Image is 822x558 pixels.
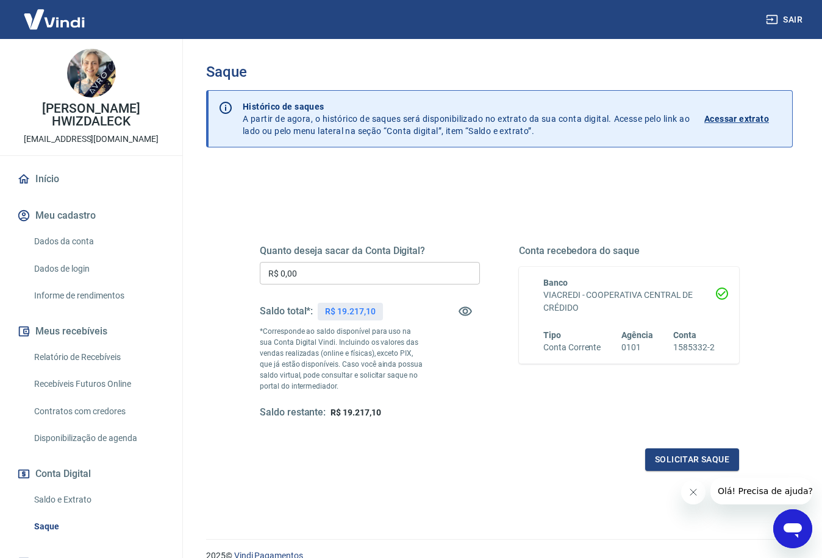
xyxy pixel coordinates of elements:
[29,283,168,308] a: Informe de rendimentos
[673,330,696,340] span: Conta
[24,133,159,146] p: [EMAIL_ADDRESS][DOMAIN_NAME]
[325,305,375,318] p: R$ 19.217,10
[543,341,601,354] h6: Conta Corrente
[773,509,812,548] iframe: Botão para abrir a janela de mensagens
[10,102,173,128] p: [PERSON_NAME] HWIZDALECK
[260,245,480,257] h5: Quanto deseja sacar da Conta Digital?
[243,101,690,137] p: A partir de agora, o histórico de saques será disponibilizado no extrato da sua conta digital. Ac...
[645,448,739,471] button: Solicitar saque
[29,345,168,370] a: Relatório de Recebíveis
[543,330,561,340] span: Tipo
[704,113,769,125] p: Acessar extrato
[29,514,168,539] a: Saque
[543,278,568,288] span: Banco
[15,461,168,487] button: Conta Digital
[519,245,739,257] h5: Conta recebedora do saque
[681,480,706,504] iframe: Fechar mensagem
[7,9,102,18] span: Olá! Precisa de ajuda?
[67,49,116,97] img: 4cb83612-f720-4013-8886-8894cf14a8e7.jpeg
[29,256,168,281] a: Dados de login
[260,305,313,317] h5: Saldo total*:
[260,406,326,419] h5: Saldo restante:
[260,326,425,392] p: *Corresponde ao saldo disponível para uso na sua Conta Digital Vindi. Incluindo os valores das ve...
[29,487,168,512] a: Saldo e Extrato
[206,63,793,80] h3: Saque
[15,202,168,229] button: Meu cadastro
[710,478,812,504] iframe: Mensagem da empresa
[15,318,168,345] button: Meus recebíveis
[15,1,94,38] img: Vindi
[29,426,168,451] a: Disponibilização de agenda
[621,330,653,340] span: Agência
[673,341,715,354] h6: 1585332-2
[29,372,168,397] a: Recebíveis Futuros Online
[621,341,653,354] h6: 0101
[543,289,715,314] h6: VIACREDI - COOPERATIVA CENTRAL DE CRÉDIDO
[763,9,807,31] button: Sair
[704,101,782,137] a: Acessar extrato
[331,408,381,417] span: R$ 19.217,10
[29,399,168,424] a: Contratos com credores
[15,166,168,192] a: Início
[243,101,690,113] p: Histórico de saques
[29,229,168,254] a: Dados da conta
